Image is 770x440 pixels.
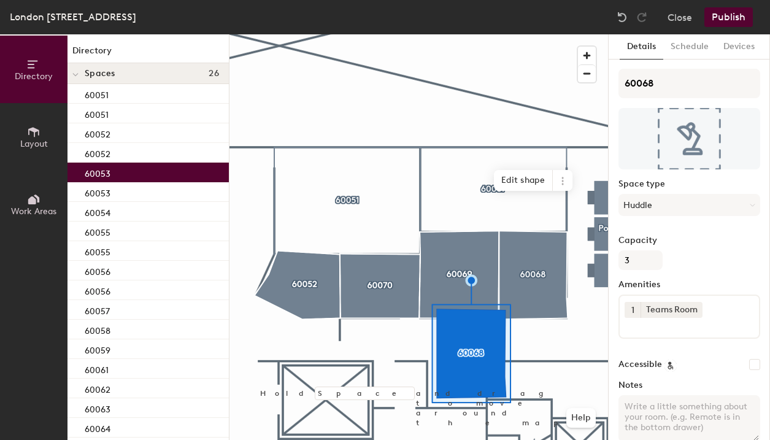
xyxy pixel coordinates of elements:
[10,9,136,25] div: London [STREET_ADDRESS]
[85,165,110,179] p: 60053
[15,71,53,82] span: Directory
[11,206,56,217] span: Work Areas
[625,302,641,318] button: 1
[67,44,229,63] h1: Directory
[716,34,762,60] button: Devices
[85,145,110,160] p: 60052
[85,185,110,199] p: 60053
[85,420,110,434] p: 60064
[641,302,703,318] div: Teams Room
[85,381,110,395] p: 60062
[668,7,692,27] button: Close
[618,194,760,216] button: Huddle
[618,360,662,369] label: Accessible
[618,108,760,169] img: The space named 60068
[85,322,110,336] p: 60058
[209,69,219,79] span: 26
[85,303,110,317] p: 60057
[85,69,115,79] span: Spaces
[618,380,760,390] label: Notes
[85,224,110,238] p: 60055
[85,106,109,120] p: 60051
[704,7,753,27] button: Publish
[85,342,110,356] p: 60059
[85,126,110,140] p: 60052
[618,179,760,189] label: Space type
[631,304,634,317] span: 1
[85,361,109,376] p: 60061
[636,11,648,23] img: Redo
[616,11,628,23] img: Undo
[85,87,109,101] p: 60051
[618,236,760,245] label: Capacity
[85,263,110,277] p: 60056
[663,34,716,60] button: Schedule
[85,244,110,258] p: 60055
[20,139,48,149] span: Layout
[618,280,760,290] label: Amenities
[85,401,110,415] p: 60063
[620,34,663,60] button: Details
[566,408,596,428] button: Help
[85,204,110,218] p: 60054
[85,283,110,297] p: 60056
[494,170,553,191] span: Edit shape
